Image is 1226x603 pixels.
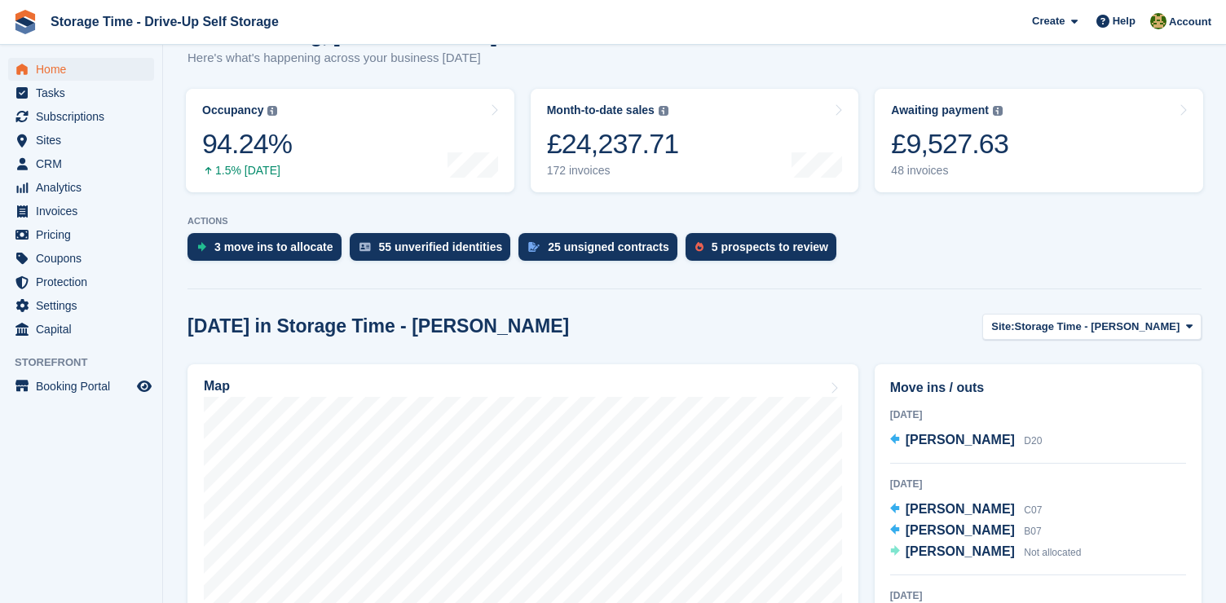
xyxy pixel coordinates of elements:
[1032,13,1065,29] span: Create
[8,247,154,270] a: menu
[36,176,134,199] span: Analytics
[875,89,1203,192] a: Awaiting payment £9,527.63 48 invoices
[548,240,669,253] div: 25 unsigned contracts
[13,10,37,34] img: stora-icon-8386f47178a22dfd0bd8f6a31ec36ba5ce8667c1dd55bd0f319d3a0aa187defe.svg
[890,477,1186,491] div: [DATE]
[547,103,655,117] div: Month-to-date sales
[891,164,1008,178] div: 48 invoices
[547,127,679,161] div: £24,237.71
[906,502,1015,516] span: [PERSON_NAME]
[36,318,134,341] span: Capital
[906,544,1015,558] span: [PERSON_NAME]
[202,103,263,117] div: Occupancy
[531,89,859,192] a: Month-to-date sales £24,237.71 172 invoices
[135,376,154,396] a: Preview store
[906,523,1015,537] span: [PERSON_NAME]
[8,176,154,199] a: menu
[890,407,1186,422] div: [DATE]
[991,319,1014,335] span: Site:
[15,354,162,371] span: Storefront
[197,242,206,252] img: move_ins_to_allocate_icon-fdf77a2bb77ea45bf5b3d319d69a93e2d87916cf1d5bf7949dd705db3b84f3ca.svg
[36,105,134,128] span: Subscriptions
[36,152,134,175] span: CRM
[1024,504,1042,516] span: C07
[36,294,134,317] span: Settings
[993,106,1003,116] img: icon-info-grey-7440780725fd019a000dd9b08b2336e03edf1995a4989e88bcd33f0948082b44.svg
[890,430,1043,451] a: [PERSON_NAME] D20
[890,500,1043,521] a: [PERSON_NAME] C07
[890,588,1186,603] div: [DATE]
[891,103,989,117] div: Awaiting payment
[36,375,134,398] span: Booking Portal
[1150,13,1166,29] img: Zain Sarwar
[712,240,828,253] div: 5 prospects to review
[379,240,503,253] div: 55 unverified identities
[204,379,230,394] h2: Map
[906,433,1015,447] span: [PERSON_NAME]
[1169,14,1211,30] span: Account
[186,89,514,192] a: Occupancy 94.24% 1.5% [DATE]
[891,127,1008,161] div: £9,527.63
[350,233,519,269] a: 55 unverified identities
[8,318,154,341] a: menu
[528,242,540,252] img: contract_signature_icon-13c848040528278c33f63329250d36e43548de30e8caae1d1a13099fd9432cc5.svg
[8,271,154,293] a: menu
[36,271,134,293] span: Protection
[8,152,154,175] a: menu
[1024,526,1041,537] span: B07
[8,223,154,246] a: menu
[890,521,1042,542] a: [PERSON_NAME] B07
[8,105,154,128] a: menu
[36,81,134,104] span: Tasks
[518,233,686,269] a: 25 unsigned contracts
[187,216,1202,227] p: ACTIONS
[982,314,1202,341] button: Site: Storage Time - [PERSON_NAME]
[8,58,154,81] a: menu
[187,49,497,68] p: Here's what's happening across your business [DATE]
[36,223,134,246] span: Pricing
[36,200,134,222] span: Invoices
[1015,319,1180,335] span: Storage Time - [PERSON_NAME]
[890,378,1186,398] h2: Move ins / outs
[359,242,371,252] img: verify_identity-adf6edd0f0f0b5bbfe63781bf79b02c33cf7c696d77639b501bdc392416b5a36.svg
[695,242,703,252] img: prospect-51fa495bee0391a8d652442698ab0144808aea92771e9ea1ae160a38d050c398.svg
[8,375,154,398] a: menu
[8,129,154,152] a: menu
[214,240,333,253] div: 3 move ins to allocate
[1024,435,1042,447] span: D20
[36,247,134,270] span: Coupons
[44,8,285,35] a: Storage Time - Drive-Up Self Storage
[202,164,292,178] div: 1.5% [DATE]
[187,315,569,337] h2: [DATE] in Storage Time - [PERSON_NAME]
[659,106,668,116] img: icon-info-grey-7440780725fd019a000dd9b08b2336e03edf1995a4989e88bcd33f0948082b44.svg
[8,200,154,222] a: menu
[267,106,277,116] img: icon-info-grey-7440780725fd019a000dd9b08b2336e03edf1995a4989e88bcd33f0948082b44.svg
[8,81,154,104] a: menu
[686,233,845,269] a: 5 prospects to review
[890,542,1082,563] a: [PERSON_NAME] Not allocated
[1024,547,1081,558] span: Not allocated
[202,127,292,161] div: 94.24%
[187,233,350,269] a: 3 move ins to allocate
[8,294,154,317] a: menu
[36,58,134,81] span: Home
[36,129,134,152] span: Sites
[1113,13,1136,29] span: Help
[547,164,679,178] div: 172 invoices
